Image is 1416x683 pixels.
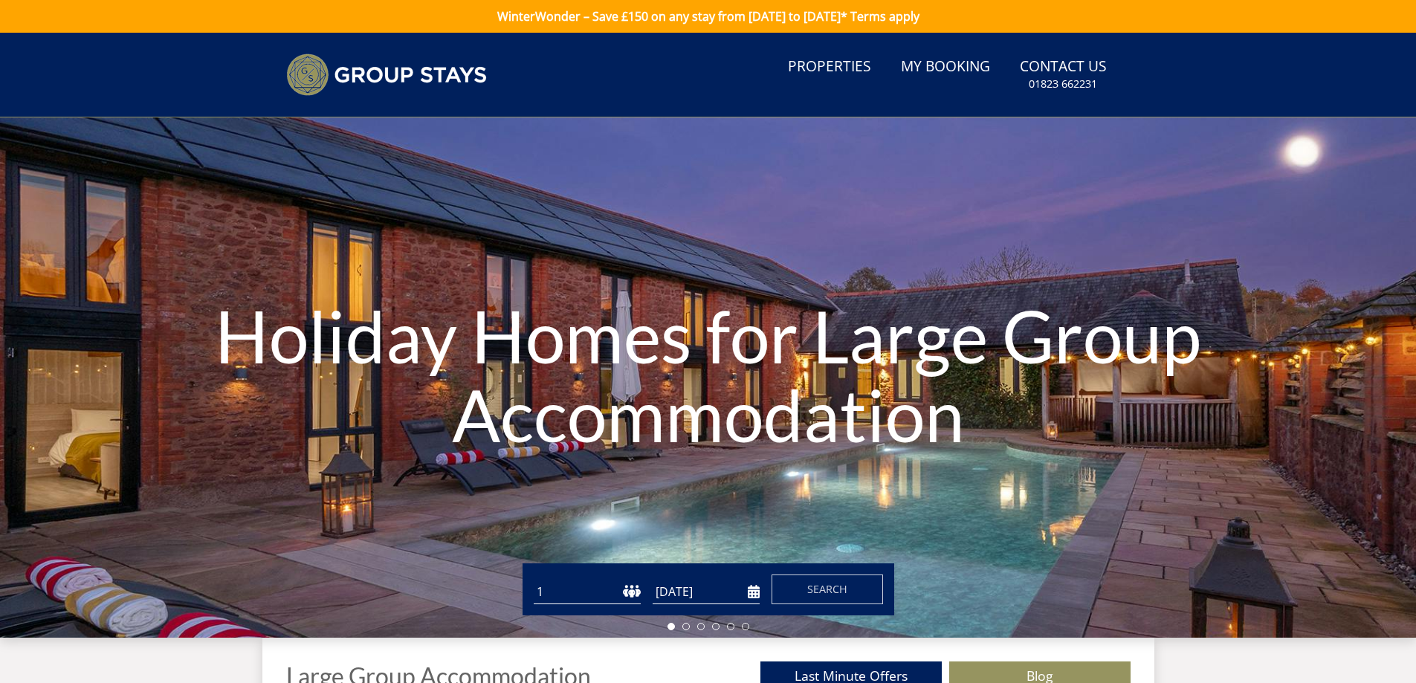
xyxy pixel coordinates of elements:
[1029,77,1097,91] small: 01823 662231
[1014,51,1113,99] a: Contact Us01823 662231
[653,580,760,604] input: Arrival Date
[782,51,877,84] a: Properties
[895,51,996,84] a: My Booking
[286,54,487,96] img: Group Stays
[807,582,847,596] span: Search
[213,267,1204,483] h1: Holiday Homes for Large Group Accommodation
[772,574,883,604] button: Search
